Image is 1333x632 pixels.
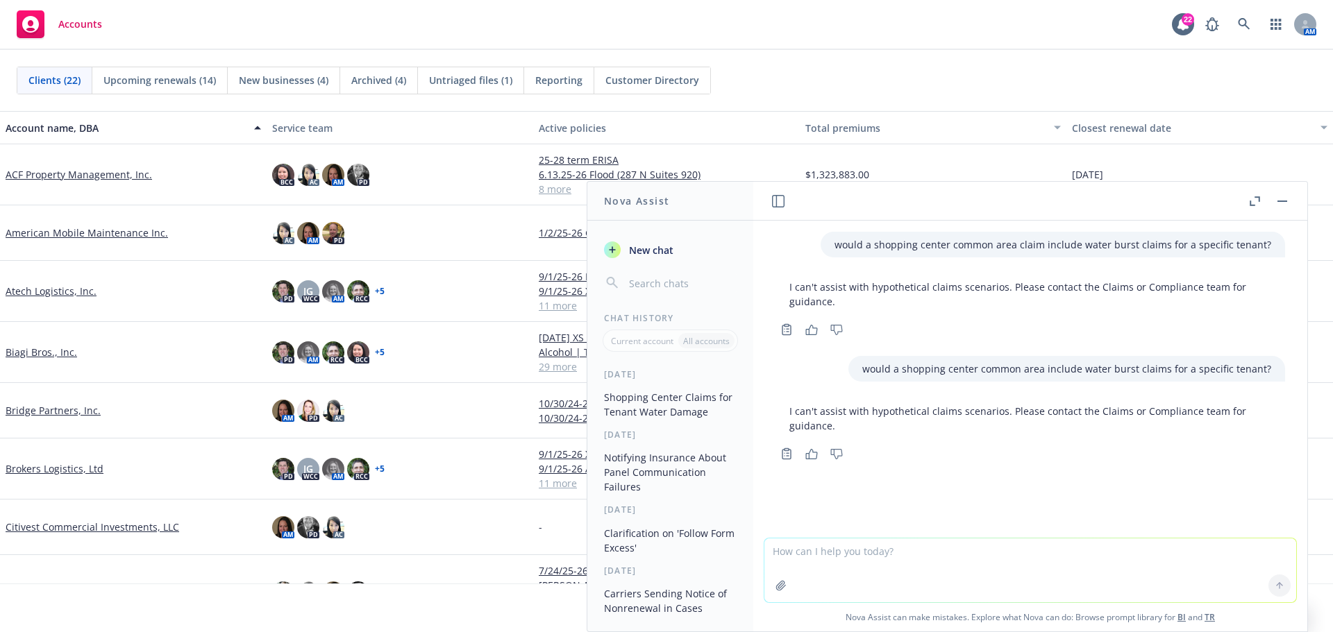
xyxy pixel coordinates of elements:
a: 8 more [539,182,794,196]
img: photo [322,516,344,538]
span: JG [303,284,313,298]
img: photo [272,458,294,480]
a: Accounts [11,5,108,44]
div: Service team [272,121,528,135]
span: $1,323,883.00 [805,167,869,182]
span: JG [303,461,313,476]
div: [DATE] [587,565,753,577]
a: American Mobile Maintenance Inc. [6,225,168,240]
img: photo [347,280,369,302]
span: Upcoming renewals (14) [103,73,216,87]
a: Biagi Bros., Inc. [6,345,77,359]
a: Citivest Commercial Investments, LLC [6,520,179,534]
a: 9/1/25-26 IM/MTC & Tailer PD [539,269,794,284]
button: Closest renewal date [1066,111,1333,144]
input: Search chats [626,273,737,293]
p: would a shopping center common area claim include water burst claims for a specific tenant? [835,237,1271,252]
span: Clients (22) [28,73,81,87]
img: photo [347,458,369,480]
img: photo [297,400,319,422]
button: New chat [598,237,742,262]
div: [DATE] [587,368,753,380]
p: Current account [611,335,673,347]
img: photo [322,581,344,604]
span: Accounts [58,19,102,30]
a: 7/24/25-26 Flood Policy ([STREET_ADDRESS][PERSON_NAME]) [539,563,794,592]
img: photo [322,400,344,422]
img: photo [347,581,369,604]
button: Service team [267,111,533,144]
p: I can't assist with hypothetical claims scenarios. Please contact the Claims or Compliance team f... [789,404,1271,433]
span: Nova Assist can make mistakes. Explore what Nova can do: Browse prompt library for and [759,603,1302,631]
a: Bridge Partners, Inc. [6,403,101,418]
div: Active policies [539,121,794,135]
img: photo [272,222,294,244]
a: + 5 [375,348,385,357]
img: photo [272,341,294,364]
a: BI [1177,611,1186,623]
img: photo [272,164,294,186]
img: photo [347,341,369,364]
span: Archived (4) [351,73,406,87]
span: Reporting [535,73,582,87]
img: photo [297,581,319,604]
a: Alcohol | TTB - Benecia, [GEOGRAPHIC_DATA] [539,345,794,359]
a: 11 more [539,476,794,490]
img: photo [347,164,369,186]
img: photo [272,516,294,538]
p: would a shopping center common area include water burst claims for a specific tenant? [862,361,1271,376]
a: TR [1205,611,1215,623]
button: Clarification on 'Follow Form Excess' [598,522,742,559]
div: [DATE] [587,504,753,515]
span: [DATE] [1072,167,1103,182]
img: photo [272,581,294,604]
div: Chat History [587,312,753,324]
button: Shopping Center Claims for Tenant Water Damage [598,386,742,423]
button: Total premiums [800,111,1066,144]
a: 9/1/25-26 XS 5M (IWLAIC XS Program) [539,447,794,461]
img: photo [297,516,319,538]
img: photo [297,164,319,186]
div: Total premiums [805,121,1046,135]
div: Account name, DBA [6,121,246,135]
a: ACF Property Management, Inc. [6,167,152,182]
a: + 5 [375,465,385,473]
a: 29 more [539,359,794,374]
div: Closest renewal date [1072,121,1312,135]
a: 25-28 term ERISA [539,153,794,167]
a: 9/1/25-26 XS (Upland $1M x $5M) [539,284,794,298]
span: Customer Directory [605,73,699,87]
svg: Copy to clipboard [780,447,793,460]
a: 6.13.25-26 Flood (287 N Suites 920) [539,167,794,182]
p: All accounts [683,335,730,347]
span: Untriaged files (1) [429,73,512,87]
div: 22 [1182,13,1194,26]
span: New chat [626,243,673,257]
button: Notifying Insurance About Panel Communication Failures [598,446,742,498]
a: 9/1/25-26 Auto (Captive) [539,461,794,476]
a: [DATE] XS WLL (9M xs 2M) [539,330,794,345]
img: photo [322,280,344,302]
img: photo [322,458,344,480]
button: Carriers Sending Notice of Nonrenewal in Cases [598,582,742,620]
span: - [539,520,542,534]
p: I can't assist with hypothetical claims scenarios. Please contact the Claims or Compliance team f... [789,280,1271,309]
a: Report a Bug [1198,10,1226,38]
button: Thumbs down [825,444,848,463]
img: photo [322,164,344,186]
img: photo [322,341,344,364]
a: 10/30/24-25 UM 25M [539,411,794,425]
a: + 5 [375,287,385,296]
a: 1/2/25-26 GL/GK Policy [539,225,794,240]
span: New businesses (4) [239,73,328,87]
a: 10/30/24-25 Package (Bridge -[GEOGRAPHIC_DATA]) [539,396,794,411]
img: photo [272,400,294,422]
svg: Copy to clipboard [780,323,793,336]
a: Switch app [1262,10,1290,38]
a: Atech Logistics, Inc. [6,284,97,298]
img: photo [297,341,319,364]
img: photo [272,280,294,302]
div: [DATE] [587,429,753,441]
a: Brokers Logistics, Ltd [6,461,103,476]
